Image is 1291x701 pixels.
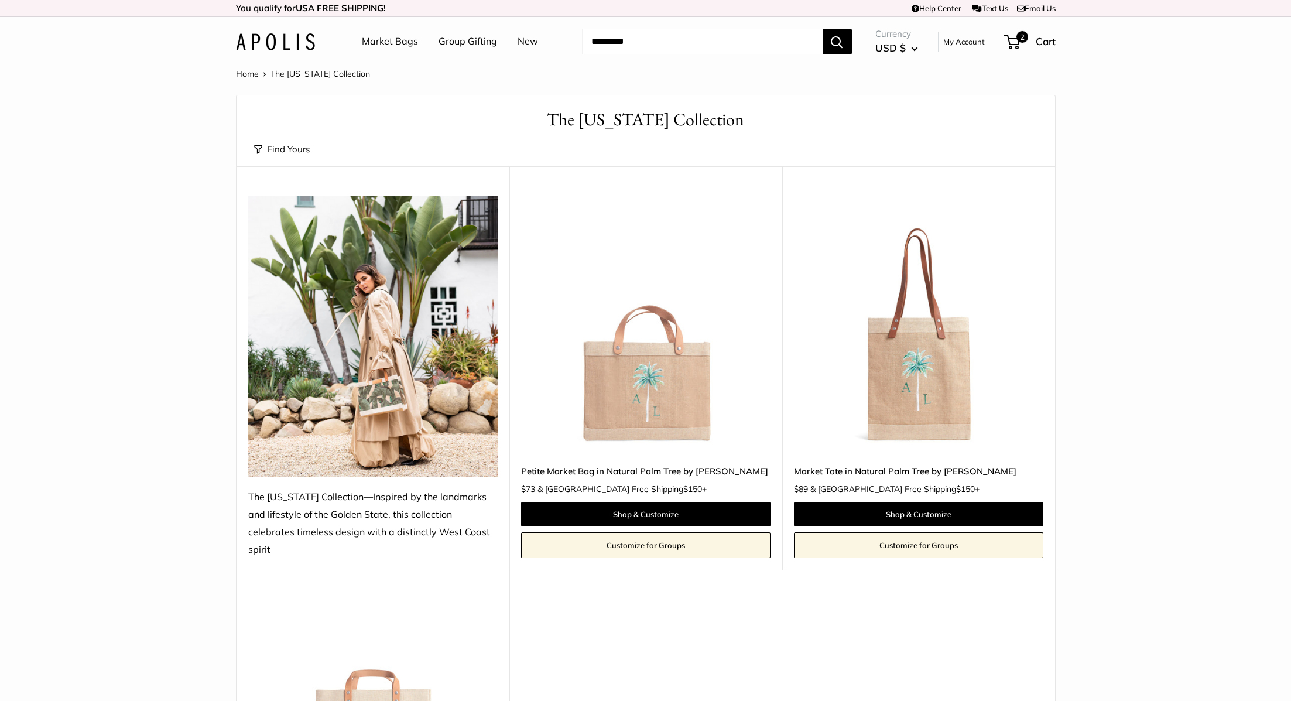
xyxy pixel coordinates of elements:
[1005,32,1056,51] a: 2 Cart
[521,484,535,494] span: $73
[236,33,315,50] img: Apolis
[794,196,1043,445] a: description_This is a limited edition artist collaboration with Watercolorist Amy LogsdonMarket T...
[248,196,498,477] img: The California Collection—Inspired by the landmarks and lifestyle of the Golden State, this colle...
[956,484,975,494] span: $150
[943,35,985,49] a: My Account
[248,488,498,559] div: The [US_STATE] Collection—Inspired by the landmarks and lifestyle of the Golden State, this colle...
[875,39,918,57] button: USD $
[236,66,370,81] nav: Breadcrumb
[521,502,771,526] a: Shop & Customize
[794,484,808,494] span: $89
[875,26,918,42] span: Currency
[1017,4,1056,13] a: Email Us
[794,196,1043,445] img: description_This is a limited edition artist collaboration with Watercolorist Amy Logsdon
[823,29,852,54] button: Search
[1036,35,1056,47] span: Cart
[794,464,1043,478] a: Market Tote in Natural Palm Tree by [PERSON_NAME]
[794,502,1043,526] a: Shop & Customize
[1016,31,1028,43] span: 2
[537,485,707,493] span: & [GEOGRAPHIC_DATA] Free Shipping +
[521,532,771,558] a: Customize for Groups
[521,196,771,445] a: description_This is a limited edition artist collaboration with Watercolorist Amy LogsdonPetite M...
[582,29,823,54] input: Search...
[521,196,771,445] img: description_This is a limited edition artist collaboration with Watercolorist Amy Logsdon
[972,4,1008,13] a: Text Us
[912,4,961,13] a: Help Center
[254,141,310,158] button: Find Yours
[810,485,980,493] span: & [GEOGRAPHIC_DATA] Free Shipping +
[439,33,497,50] a: Group Gifting
[683,484,702,494] span: $150
[875,42,906,54] span: USD $
[236,69,259,79] a: Home
[521,464,771,478] a: Petite Market Bag in Natural Palm Tree by [PERSON_NAME]
[518,33,538,50] a: New
[794,532,1043,558] a: Customize for Groups
[270,69,370,79] span: The [US_STATE] Collection
[296,2,386,13] strong: USA FREE SHIPPING!
[362,33,418,50] a: Market Bags
[254,107,1037,132] h1: The [US_STATE] Collection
